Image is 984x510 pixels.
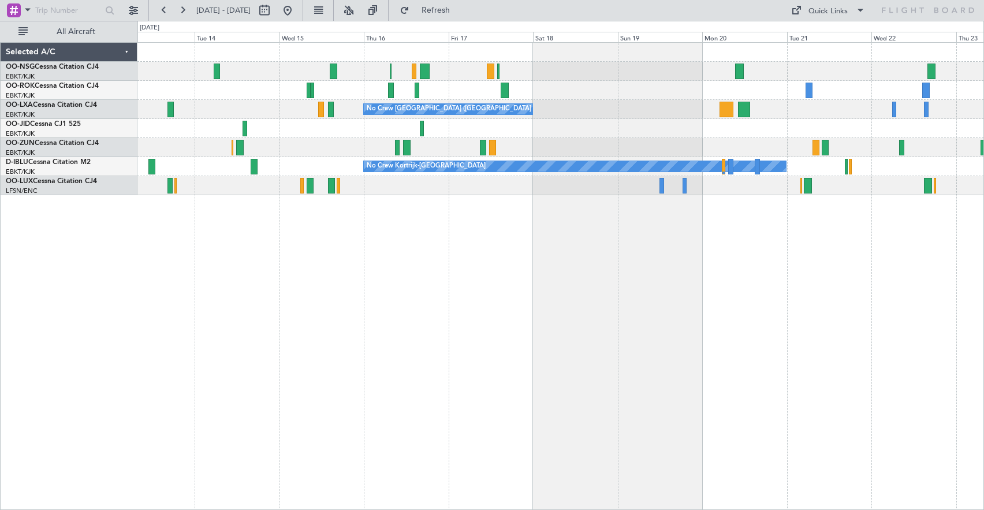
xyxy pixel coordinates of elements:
span: [DATE] - [DATE] [196,5,251,16]
span: OO-LUX [6,178,33,185]
div: Wed 15 [279,32,364,42]
a: EBKT/KJK [6,129,35,138]
button: All Aircraft [13,23,125,41]
a: OO-JIDCessna CJ1 525 [6,121,81,128]
input: Trip Number [35,2,102,19]
div: Sat 18 [533,32,618,42]
a: OO-ZUNCessna Citation CJ4 [6,140,99,147]
a: EBKT/KJK [6,110,35,119]
a: OO-ROKCessna Citation CJ4 [6,83,99,90]
a: LFSN/ENC [6,187,38,195]
a: EBKT/KJK [6,148,35,157]
button: Refresh [394,1,464,20]
a: EBKT/KJK [6,72,35,81]
span: OO-ROK [6,83,35,90]
div: Tue 21 [787,32,872,42]
span: OO-JID [6,121,30,128]
a: OO-LXACessna Citation CJ4 [6,102,97,109]
a: EBKT/KJK [6,167,35,176]
div: Sun 19 [618,32,703,42]
span: Refresh [412,6,460,14]
div: Thu 16 [364,32,449,42]
div: Wed 22 [871,32,956,42]
a: OO-LUXCessna Citation CJ4 [6,178,97,185]
a: D-IBLUCessna Citation M2 [6,159,91,166]
a: OO-NSGCessna Citation CJ4 [6,64,99,70]
div: Mon 20 [702,32,787,42]
span: OO-NSG [6,64,35,70]
span: D-IBLU [6,159,28,166]
button: Quick Links [785,1,871,20]
div: Fri 17 [449,32,534,42]
span: All Aircraft [30,28,122,36]
div: No Crew Kortrijk-[GEOGRAPHIC_DATA] [367,158,486,175]
div: Quick Links [808,6,848,17]
span: OO-ZUN [6,140,35,147]
span: OO-LXA [6,102,33,109]
div: No Crew [GEOGRAPHIC_DATA] ([GEOGRAPHIC_DATA] National) [367,100,560,118]
div: Mon 13 [110,32,195,42]
a: EBKT/KJK [6,91,35,100]
div: [DATE] [140,23,159,33]
div: Tue 14 [195,32,279,42]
